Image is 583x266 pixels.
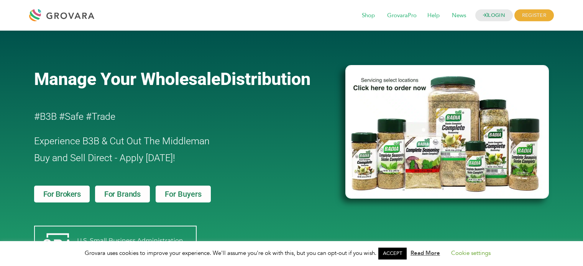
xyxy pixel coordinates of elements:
span: Buy and Sell Direct - Apply [DATE]! [34,152,175,163]
a: Manage Your WholesaleDistribution [34,69,333,89]
a: Help [422,11,445,20]
a: LOGIN [475,10,513,21]
a: For Brands [95,186,150,202]
a: News [447,11,471,20]
span: Distribution [220,69,310,89]
a: For Brokers [34,186,90,202]
a: GrovaraPro [382,11,422,20]
span: Manage Your Wholesale [34,69,220,89]
span: For Brands [104,190,141,198]
span: Grovara uses cookies to improve your experience. We'll assume you're ok with this, but you can op... [85,249,498,257]
a: Cookie settings [451,249,491,257]
span: News [447,8,471,23]
span: For Buyers [165,190,202,198]
span: Help [422,8,445,23]
a: Shop [356,11,380,20]
span: GrovaraPro [382,8,422,23]
a: Read More [411,249,440,257]
a: ACCEPT [378,248,407,259]
span: For Brokers [43,190,81,198]
span: REGISTER [514,10,554,21]
a: For Buyers [156,186,211,202]
span: Experience B3B & Cut Out The Middleman [34,135,210,147]
h2: #B3B #Safe #Trade [34,108,302,125]
span: Shop [356,8,380,23]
